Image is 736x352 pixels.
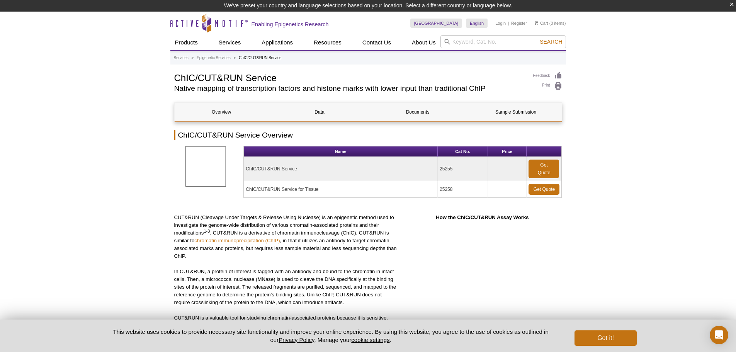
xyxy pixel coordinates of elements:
img: Your Cart [535,21,538,25]
div: Open Intercom Messenger [710,326,728,344]
a: Get Quote [529,160,559,178]
a: Get Quote [529,184,559,195]
h2: Native mapping of transcription factors and histone marks with lower input than traditional ChIP [174,85,525,92]
th: Name [244,146,438,157]
td: ChIC/CUT&RUN Service [244,157,438,181]
h1: ChIC/CUT&RUN Service [174,71,525,83]
a: Privacy Policy [279,337,314,343]
a: Feedback [533,71,562,80]
li: | [508,19,509,28]
input: Keyword, Cat. No. [440,35,566,48]
a: Services [214,35,246,50]
a: About Us [407,35,440,50]
li: ChIC/CUT&RUN Service [239,56,282,60]
p: CUT&RUN (Cleavage Under Targets & Release Using Nuclease) is an epigenetic method used to investi... [174,214,397,260]
a: Data [273,103,367,121]
a: Resources [309,35,346,50]
button: Got it! [575,330,636,346]
p: This website uses cookies to provide necessary site functionality and improve your online experie... [100,328,562,344]
td: 25258 [438,181,488,198]
h2: ChIC/CUT&RUN Service Overview [174,130,562,140]
a: English [466,19,488,28]
a: Products [170,35,202,50]
h2: Enabling Epigenetics Research [252,21,329,28]
sup: 1-3 [204,229,210,233]
a: Cart [535,20,548,26]
a: Overview [175,103,269,121]
li: » [234,56,236,60]
a: Contact Us [358,35,396,50]
a: Sample Submission [469,103,563,121]
th: Price [488,146,527,157]
a: Applications [257,35,297,50]
a: chromatin immunoprecipitation (ChIP) [194,238,280,243]
li: » [192,56,194,60]
a: Register [511,20,527,26]
a: Documents [371,103,465,121]
span: Search [540,39,562,45]
td: 25255 [438,157,488,181]
strong: How the ChIC/CUT&RUN Assay Works [436,214,529,220]
a: Services [174,54,189,61]
th: Cat No. [438,146,488,157]
a: [GEOGRAPHIC_DATA] [410,19,462,28]
p: In CUT&RUN, a protein of interest is tagged with an antibody and bound to the chromatin in intact... [174,268,397,306]
a: Print [533,82,562,90]
a: Login [495,20,506,26]
a: Epigenetic Services [197,54,231,61]
li: (0 items) [535,19,566,28]
img: ChIC/CUT&RUN Service [185,146,226,187]
td: ChIC/CUT&RUN Service for Tissue [244,181,438,198]
button: Search [537,38,564,45]
button: cookie settings [351,337,389,343]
